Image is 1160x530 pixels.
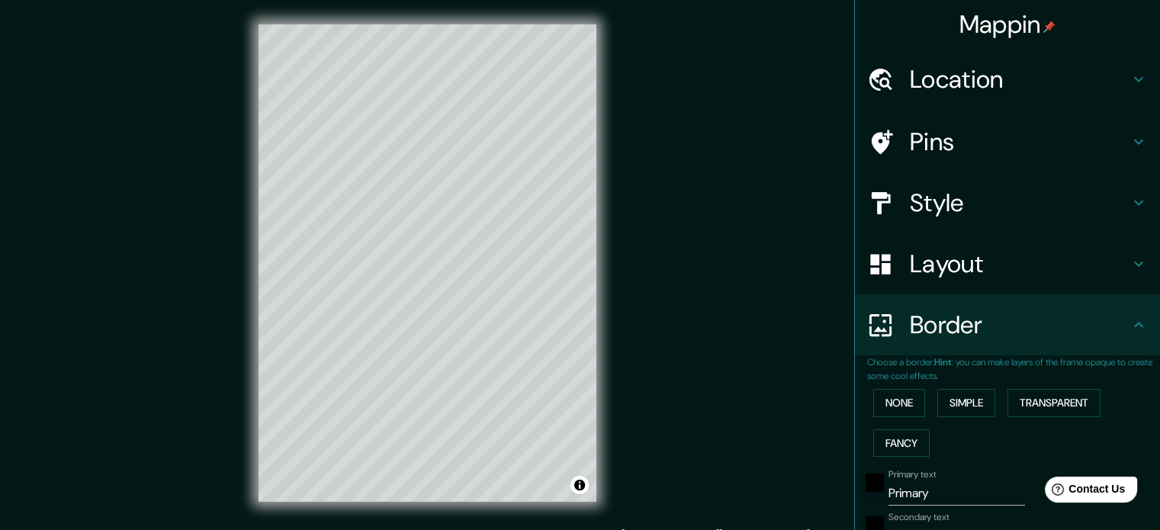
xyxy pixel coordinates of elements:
div: Layout [855,233,1160,294]
iframe: Help widget launcher [1024,471,1143,513]
div: Location [855,49,1160,110]
button: Transparent [1007,389,1101,417]
h4: Mappin [959,9,1056,40]
h4: Pins [910,127,1129,157]
button: Fancy [873,429,930,458]
h4: Layout [910,249,1129,279]
button: Simple [937,389,995,417]
button: None [873,389,925,417]
img: pin-icon.png [1043,21,1056,33]
button: Toggle attribution [570,476,589,494]
h4: Location [910,64,1129,95]
button: black [866,474,884,492]
h4: Style [910,188,1129,218]
label: Secondary text [888,511,950,524]
p: Choose a border. : you can make layers of the frame opaque to create some cool effects. [867,355,1160,383]
b: Hint [934,356,952,368]
label: Primary text [888,468,936,481]
h4: Border [910,310,1129,340]
div: Style [855,172,1160,233]
div: Pins [855,111,1160,172]
div: Border [855,294,1160,355]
